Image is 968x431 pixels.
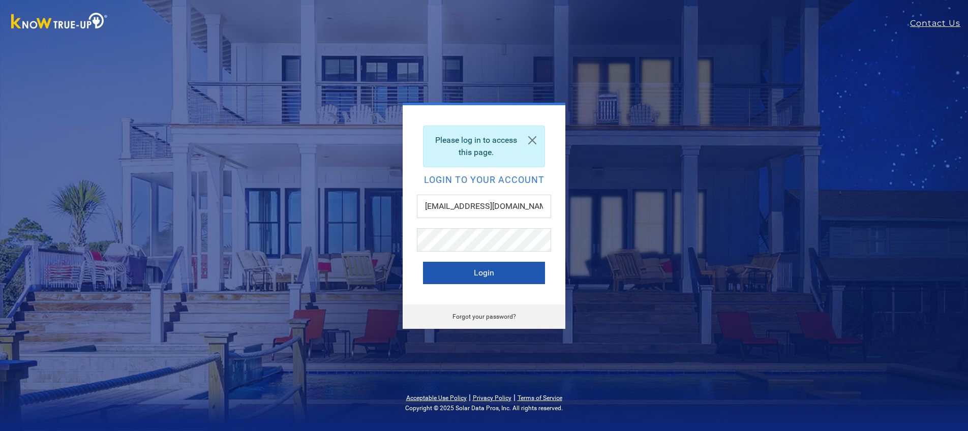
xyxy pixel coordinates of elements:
img: Know True-Up [6,11,113,34]
button: Login [423,262,545,284]
span: | [469,392,471,402]
a: Forgot your password? [452,313,516,320]
a: Privacy Policy [473,394,511,402]
a: Close [520,126,544,155]
a: Terms of Service [518,394,562,402]
input: Email [417,195,551,218]
a: Acceptable Use Policy [406,394,467,402]
span: | [513,392,516,402]
h2: Login to your account [423,175,545,184]
a: Contact Us [910,17,968,29]
div: Please log in to access this page. [423,126,545,167]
